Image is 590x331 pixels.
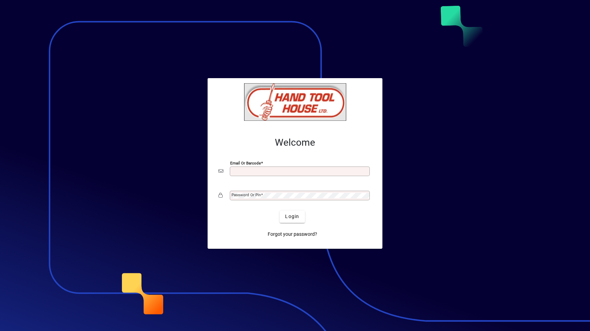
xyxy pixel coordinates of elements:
span: Forgot your password? [268,231,317,238]
a: Forgot your password? [265,228,320,241]
mat-label: Email or Barcode [230,160,261,165]
h2: Welcome [219,137,371,148]
button: Login [280,211,305,223]
span: Login [285,213,299,220]
mat-label: Password or Pin [231,192,261,197]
